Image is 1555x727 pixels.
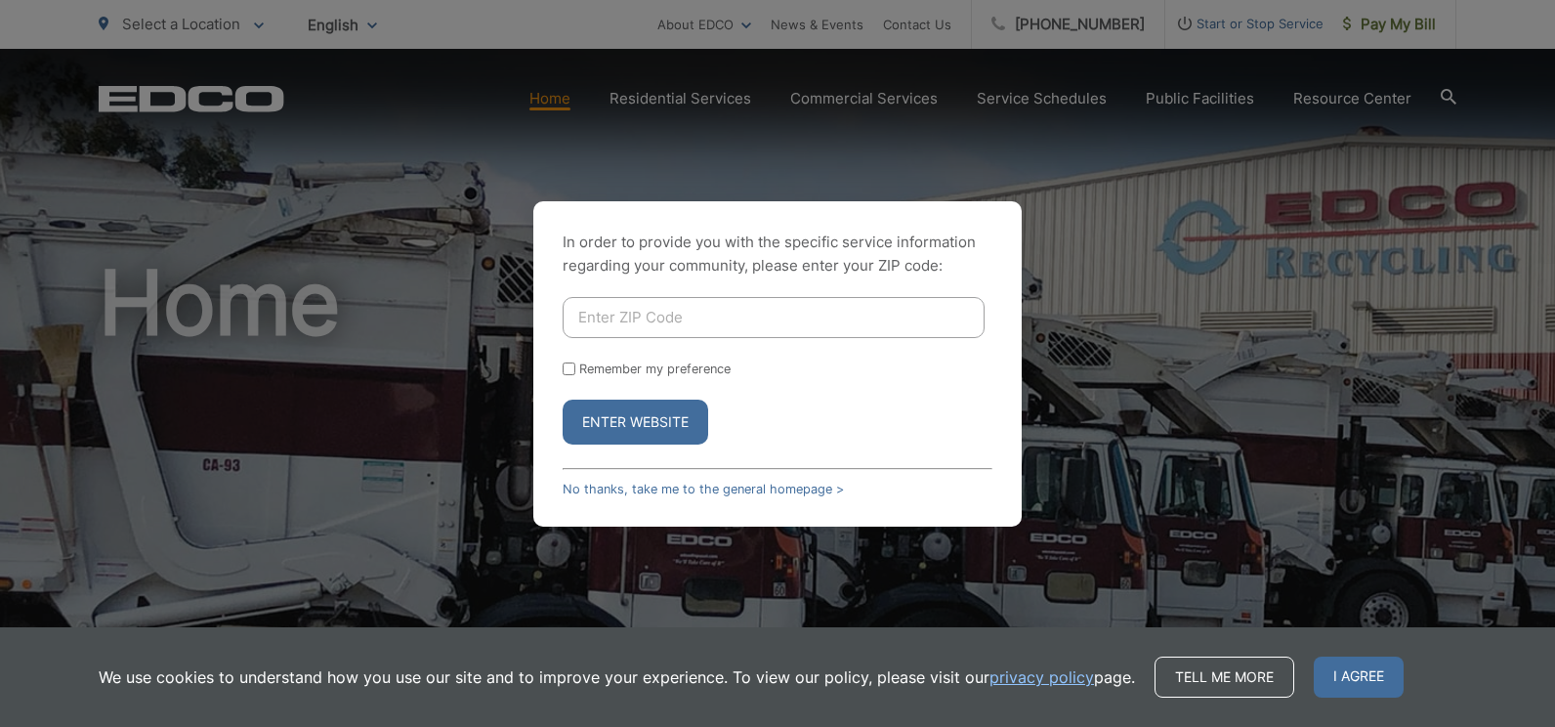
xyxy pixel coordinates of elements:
a: privacy policy [989,665,1094,689]
a: No thanks, take me to the general homepage > [563,482,844,496]
a: Tell me more [1155,657,1294,698]
button: Enter Website [563,400,708,445]
span: I agree [1314,657,1404,698]
input: Enter ZIP Code [563,297,985,338]
label: Remember my preference [579,362,731,376]
p: In order to provide you with the specific service information regarding your community, please en... [563,231,992,278]
p: We use cookies to understand how you use our site and to improve your experience. To view our pol... [99,665,1135,689]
